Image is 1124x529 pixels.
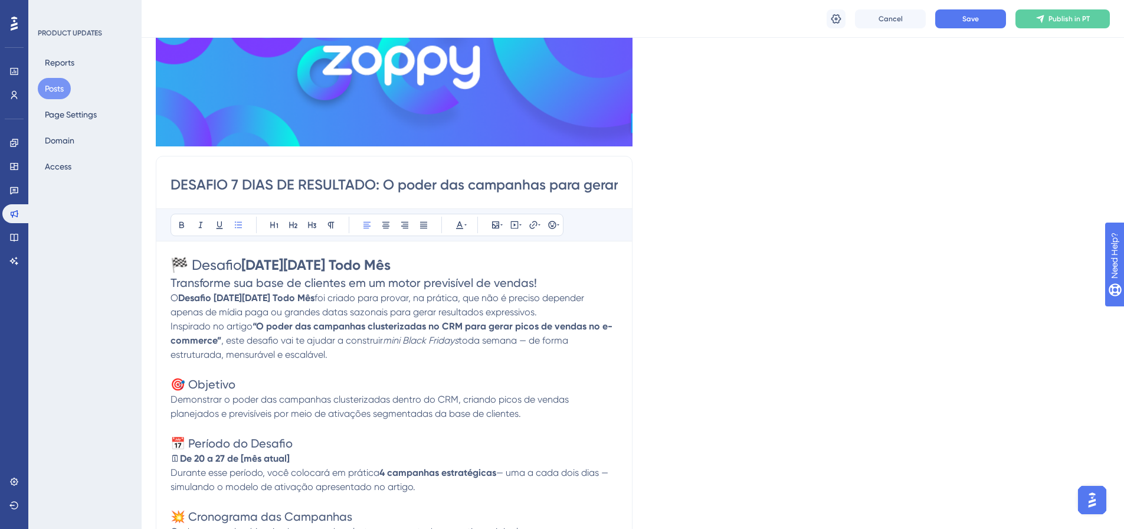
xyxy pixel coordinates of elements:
[171,436,293,450] span: 📅 Período do Desafio
[38,104,104,125] button: Page Settings
[38,130,81,151] button: Domain
[1015,9,1110,28] button: Publish in PT
[1048,14,1090,24] span: Publish in PT
[171,467,611,492] span: — uma a cada dois dias — simulando o modelo de ativação apresentado no artigo.
[38,156,78,177] button: Access
[879,14,903,24] span: Cancel
[180,453,290,464] strong: De 20 a 27 de [mês atual]
[171,510,352,524] span: 💥 Cronograma das Campanhas
[38,52,81,73] button: Reports
[171,276,537,290] span: Transforme sua base de clientes em um motor previsível de vendas!
[241,256,391,273] strong: [DATE][DATE] Todo Mês
[28,3,74,17] span: Need Help?
[171,321,612,346] strong: “O poder das campanhas clusterizadas no CRM para gerar picos de vendas no e-commerce”
[38,78,71,99] button: Posts
[171,335,571,360] span: toda semana — de forma estruturada, mensurável e escalável.
[38,28,102,38] div: PRODUCT UPDATES
[171,292,586,318] span: foi criado para provar, na prática, que não é preciso depender apenas de mídia paga ou grandes da...
[1074,482,1110,518] iframe: UserGuiding AI Assistant Launcher
[855,9,926,28] button: Cancel
[178,292,314,303] strong: Desafio [DATE][DATE] Todo Mês
[171,292,178,303] span: O
[171,453,180,464] span: 🗓
[171,377,235,391] span: 🎯 Objetivo
[962,14,979,24] span: Save
[379,467,496,478] strong: 4 campanhas estratégicas
[383,335,458,346] em: mini Black Fridays
[171,257,241,273] span: 🏁 Desafio
[171,175,618,194] input: Post Title
[171,467,379,478] span: Durante esse período, você colocará em prática
[221,335,383,346] span: , este desafio vai te ajudar a construir
[935,9,1006,28] button: Save
[171,394,571,419] span: Demonstrar o poder das campanhas clusterizadas dentro do CRM, criando picos de vendas planejados ...
[171,321,253,332] span: Inspirado no artigo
